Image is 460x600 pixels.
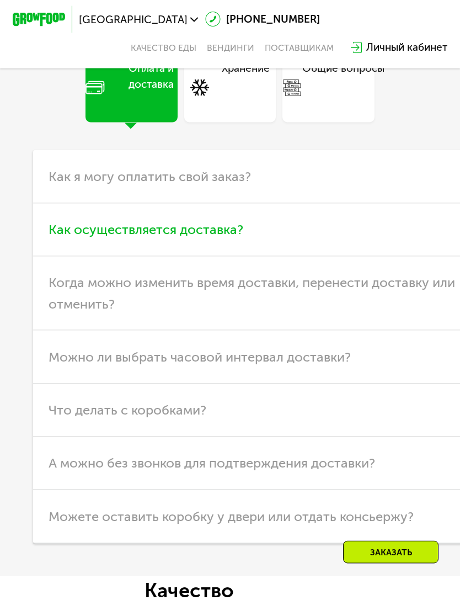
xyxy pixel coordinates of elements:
a: Вендинги [207,43,254,53]
span: А можно без звонков для подтверждения доставки? [49,455,375,471]
span: Когда можно изменить время доставки, перенести доставку или отменить? [49,275,455,311]
div: Общие вопросы [302,61,384,92]
a: Качество еды [131,43,196,53]
span: [GEOGRAPHIC_DATA] [79,14,188,25]
span: Можно ли выбрать часовой интервал доставки? [49,349,351,365]
div: Оплата и доставка [105,61,197,92]
span: Как осуществляется доставка? [49,222,243,237]
span: Как я могу оплатить свой заказ? [49,169,251,184]
div: Хранение [222,61,270,92]
span: Что делать с коробками? [49,402,206,418]
a: [PHONE_NUMBER] [205,12,320,28]
div: поставщикам [265,43,334,53]
div: Заказать [343,541,438,564]
span: Можете оставить коробку у двери или отдать консьержу? [49,509,414,524]
div: Личный кабинет [366,40,447,56]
